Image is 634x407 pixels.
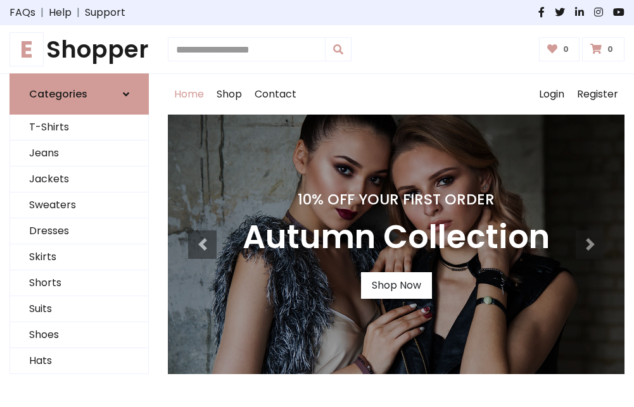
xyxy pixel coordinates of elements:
[10,32,44,66] span: E
[560,44,572,55] span: 0
[10,35,149,63] a: EShopper
[248,74,303,115] a: Contact
[243,218,550,257] h3: Autumn Collection
[10,270,148,296] a: Shorts
[539,37,580,61] a: 0
[72,5,85,20] span: |
[10,218,148,244] a: Dresses
[10,73,149,115] a: Categories
[168,74,210,115] a: Home
[10,244,148,270] a: Skirts
[29,88,87,100] h6: Categories
[10,192,148,218] a: Sweaters
[10,115,148,141] a: T-Shirts
[582,37,624,61] a: 0
[361,272,432,299] a: Shop Now
[571,74,624,115] a: Register
[10,141,148,166] a: Jeans
[10,348,148,374] a: Hats
[10,35,149,63] h1: Shopper
[35,5,49,20] span: |
[49,5,72,20] a: Help
[604,44,616,55] span: 0
[533,74,571,115] a: Login
[243,191,550,208] h4: 10% Off Your First Order
[10,296,148,322] a: Suits
[85,5,125,20] a: Support
[10,322,148,348] a: Shoes
[210,74,248,115] a: Shop
[10,5,35,20] a: FAQs
[10,166,148,192] a: Jackets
